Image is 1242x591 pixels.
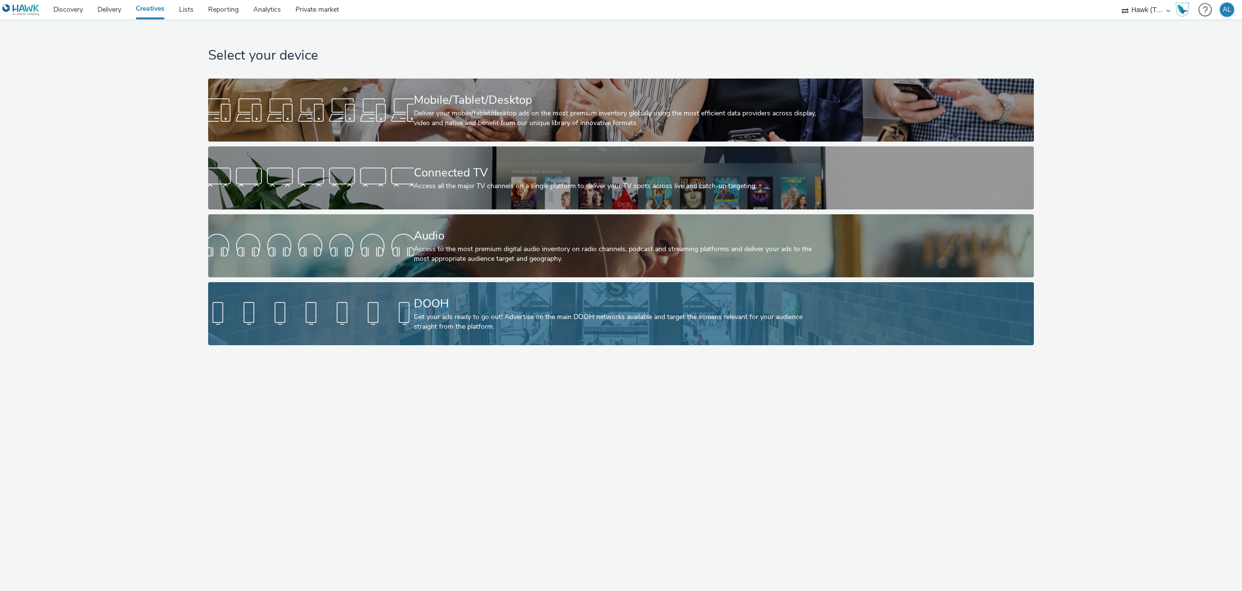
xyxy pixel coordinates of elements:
h1: Select your device [208,47,1034,65]
div: Mobile/Tablet/Desktop [414,92,825,109]
img: undefined Logo [2,4,40,16]
a: Mobile/Tablet/DesktopDeliver your mobile/tablet/desktop ads on the most premium inventory globall... [208,79,1034,142]
div: DOOH [414,295,825,312]
a: AudioAccess to the most premium digital audio inventory on radio channels, podcast and streaming ... [208,214,1034,277]
div: AL [1223,2,1231,17]
div: Audio [414,227,825,244]
div: Access all the major TV channels on a single platform to deliver your TV spots across live and ca... [414,181,825,191]
a: DOOHGet your ads ready to go out! Advertise on the main DOOH networks available and target the sc... [208,282,1034,345]
a: Hawk Academy [1175,2,1193,17]
a: Connected TVAccess all the major TV channels on a single platform to deliver your TV spots across... [208,146,1034,209]
div: Access to the most premium digital audio inventory on radio channels, podcast and streaming platf... [414,244,825,264]
img: Hawk Academy [1175,2,1190,17]
div: Deliver your mobile/tablet/desktop ads on the most premium inventory globally using the most effi... [414,109,825,128]
div: Get your ads ready to go out! Advertise on the main DOOH networks available and target the screen... [414,312,825,332]
div: Connected TV [414,164,825,181]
